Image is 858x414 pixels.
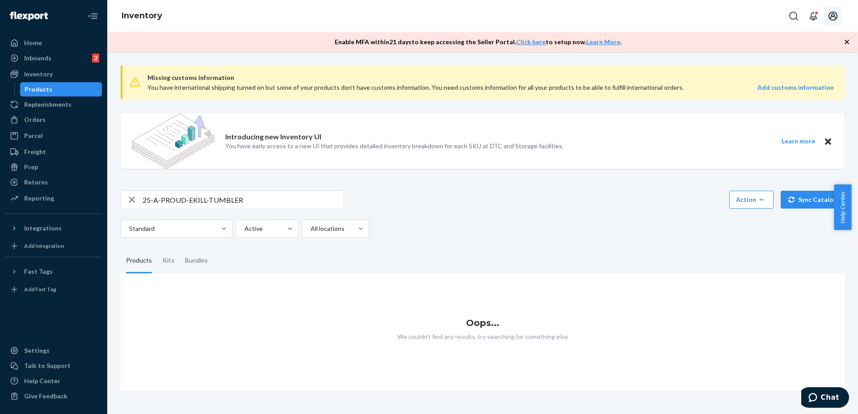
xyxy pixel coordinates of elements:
div: Action [736,195,767,204]
div: Inbounds [24,54,51,63]
div: Replenishments [24,100,71,109]
a: Freight [5,145,102,159]
div: Parcel [24,131,43,140]
button: Action [729,191,774,209]
a: Orders [5,113,102,127]
div: Help Center [24,376,60,385]
button: Open account menu [824,7,842,25]
p: Enable MFA within 21 days to keep accessing the Seller Portal. to setup now. . [335,38,622,46]
a: Reporting [5,191,102,205]
a: Help Center [5,374,102,388]
div: Products [126,248,152,273]
button: Sync Catalog [781,191,845,209]
a: Add Integration [5,239,102,253]
input: Standard [128,224,129,233]
div: Give Feedback [24,392,67,401]
input: Search inventory by name or sku [143,191,344,209]
div: Add Fast Tag [24,285,56,293]
a: Replenishments [5,97,102,112]
input: All locations [310,224,311,233]
h1: Oops... [121,318,845,328]
button: Learn more [776,136,820,147]
div: Add Integration [24,242,64,250]
a: Returns [5,175,102,189]
div: Fast Tags [24,267,53,276]
a: Inventory [5,67,102,81]
a: Click here [516,38,546,46]
a: Add Fast Tag [5,282,102,297]
button: Help Center [834,184,851,230]
p: You have early access to a new UI that provides detailed inventory breakdown for each SKU at DTC ... [225,142,564,151]
div: Home [24,38,42,47]
a: Inventory [122,11,162,21]
div: Talk to Support [24,361,71,370]
strong: Add customs information [757,84,834,91]
img: new-reports-banner-icon.82668bd98b6a51aee86340f2a7b77ae3.png [131,113,214,169]
button: Close [822,136,834,147]
a: Settings [5,343,102,358]
a: Parcel [5,129,102,143]
p: We couldn't find any results, try searching for something else [121,332,845,341]
div: Inventory [24,70,53,79]
button: Open notifications [804,7,822,25]
img: Flexport logo [10,12,48,21]
a: Prep [5,160,102,174]
a: Learn More [586,38,620,46]
div: Kits [163,248,174,273]
button: Give Feedback [5,389,102,403]
button: Integrations [5,221,102,235]
a: Inbounds2 [5,51,102,65]
button: Open Search Box [785,7,803,25]
p: Introducing new Inventory UI [225,132,321,142]
div: Prep [24,163,38,171]
iframe: Opens a widget where you can chat to one of our agents [801,387,849,410]
a: Products [20,82,102,96]
button: Talk to Support [5,359,102,373]
button: Close Navigation [84,7,102,25]
div: Orders [24,115,46,124]
a: Add customs information [757,83,834,92]
span: Missing customs information [147,72,834,83]
a: Home [5,36,102,50]
div: Bundles [185,248,208,273]
div: 2 [92,54,99,63]
div: Products [25,85,52,94]
div: Settings [24,346,50,355]
div: You have international shipping turned on but some of your products don’t have customs informatio... [147,83,697,92]
div: Returns [24,178,48,187]
button: Fast Tags [5,264,102,279]
div: Freight [24,147,46,156]
ol: breadcrumbs [114,3,169,29]
div: Reporting [24,194,54,203]
div: Integrations [24,224,62,233]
